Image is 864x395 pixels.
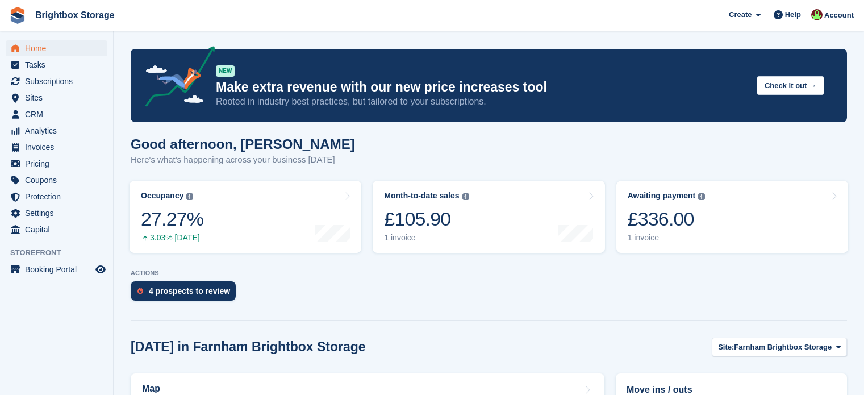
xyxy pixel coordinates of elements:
[628,191,696,201] div: Awaiting payment
[216,95,748,108] p: Rooted in industry best practices, but tailored to your subscriptions.
[824,10,854,21] span: Account
[25,222,93,238] span: Capital
[25,172,93,188] span: Coupons
[6,123,107,139] a: menu
[811,9,823,20] img: Marlena
[462,193,469,200] img: icon-info-grey-7440780725fd019a000dd9b08b2336e03edf1995a4989e88bcd33f0948082b44.svg
[712,338,847,356] button: Site: Farnham Brightbox Storage
[6,73,107,89] a: menu
[698,193,705,200] img: icon-info-grey-7440780725fd019a000dd9b08b2336e03edf1995a4989e88bcd33f0948082b44.svg
[141,207,203,231] div: 27.27%
[142,384,160,394] h2: Map
[10,247,113,259] span: Storefront
[141,233,203,243] div: 3.03% [DATE]
[718,342,734,353] span: Site:
[6,156,107,172] a: menu
[131,281,241,306] a: 4 prospects to review
[25,73,93,89] span: Subscriptions
[729,9,752,20] span: Create
[6,106,107,122] a: menu
[628,233,706,243] div: 1 invoice
[94,263,107,276] a: Preview store
[131,153,355,167] p: Here's what's happening across your business [DATE]
[373,181,604,253] a: Month-to-date sales £105.90 1 invoice
[131,339,366,355] h2: [DATE] in Farnham Brightbox Storage
[25,261,93,277] span: Booking Portal
[6,189,107,205] a: menu
[25,205,93,221] span: Settings
[384,233,469,243] div: 1 invoice
[6,90,107,106] a: menu
[6,139,107,155] a: menu
[130,181,361,253] a: Occupancy 27.27% 3.03% [DATE]
[25,139,93,155] span: Invoices
[6,40,107,56] a: menu
[6,222,107,238] a: menu
[25,123,93,139] span: Analytics
[25,40,93,56] span: Home
[216,65,235,77] div: NEW
[136,46,215,111] img: price-adjustments-announcement-icon-8257ccfd72463d97f412b2fc003d46551f7dbcb40ab6d574587a9cd5c0d94...
[6,172,107,188] a: menu
[6,205,107,221] a: menu
[384,191,459,201] div: Month-to-date sales
[131,269,847,277] p: ACTIONS
[25,189,93,205] span: Protection
[131,136,355,152] h1: Good afternoon, [PERSON_NAME]
[31,6,119,24] a: Brightbox Storage
[141,191,183,201] div: Occupancy
[616,181,848,253] a: Awaiting payment £336.00 1 invoice
[186,193,193,200] img: icon-info-grey-7440780725fd019a000dd9b08b2336e03edf1995a4989e88bcd33f0948082b44.svg
[9,7,26,24] img: stora-icon-8386f47178a22dfd0bd8f6a31ec36ba5ce8667c1dd55bd0f319d3a0aa187defe.svg
[785,9,801,20] span: Help
[25,106,93,122] span: CRM
[384,207,469,231] div: £105.90
[628,207,706,231] div: £336.00
[149,286,230,296] div: 4 prospects to review
[25,90,93,106] span: Sites
[6,261,107,277] a: menu
[216,79,748,95] p: Make extra revenue with our new price increases tool
[6,57,107,73] a: menu
[137,288,143,294] img: prospect-51fa495bee0391a8d652442698ab0144808aea92771e9ea1ae160a38d050c398.svg
[25,156,93,172] span: Pricing
[25,57,93,73] span: Tasks
[734,342,832,353] span: Farnham Brightbox Storage
[757,76,824,95] button: Check it out →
